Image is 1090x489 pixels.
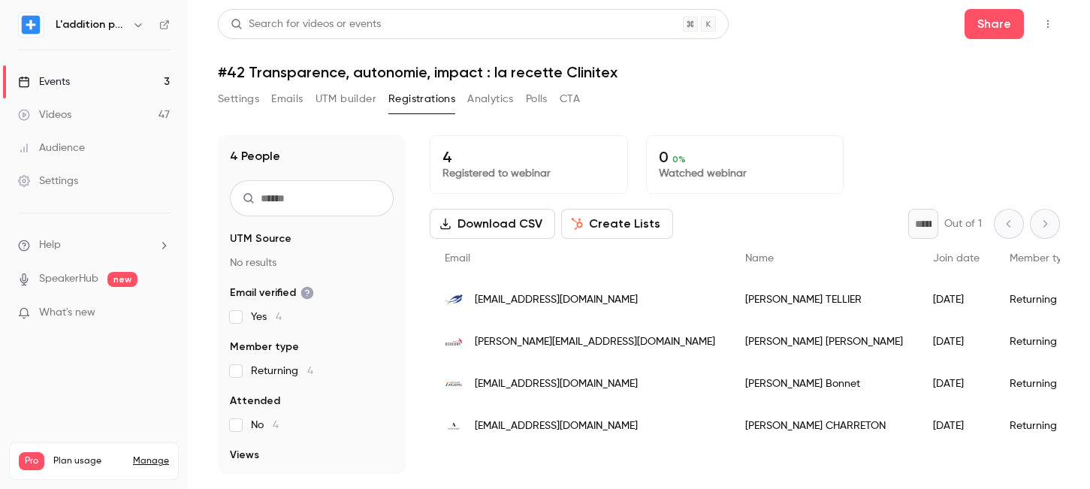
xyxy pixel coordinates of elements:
span: 4 [276,312,282,322]
p: 4 [442,148,615,166]
span: [EMAIL_ADDRESS][DOMAIN_NAME] [475,376,638,392]
div: [DATE] [918,405,995,447]
button: Polls [526,87,548,111]
div: Events [18,74,70,89]
span: Join date [933,253,980,264]
a: SpeakerHub [39,271,98,287]
img: ecocert.com [445,333,463,351]
span: [EMAIL_ADDRESS][DOMAIN_NAME] [475,418,638,434]
p: Watched webinar [659,166,832,181]
div: Settings [18,174,78,189]
button: Download CSV [430,209,555,239]
span: Email verified [230,285,314,300]
a: Manage [133,455,169,467]
div: [PERSON_NAME] TELLIER [730,279,918,321]
span: Yes [251,309,282,324]
span: [EMAIL_ADDRESS][DOMAIN_NAME] [475,292,638,308]
p: Registered to webinar [442,166,615,181]
span: What's new [39,305,95,321]
div: [PERSON_NAME] Bonnet [730,363,918,405]
span: Help [39,237,61,253]
img: groupe-atlantic.com [445,375,463,393]
div: Returning [995,321,1089,363]
button: Registrations [388,87,455,111]
div: Search for videos or events [231,17,381,32]
img: adeccogroup.com [445,417,463,435]
button: Share [965,9,1024,39]
div: Videos [18,107,71,122]
span: Attended [230,394,280,409]
img: L'addition par Epsor [19,13,43,37]
span: Pro [19,452,44,470]
div: [DATE] [918,363,995,405]
p: No results [230,255,394,270]
img: lesaffre.com [445,291,463,309]
button: UTM builder [316,87,376,111]
span: Member type [230,340,299,355]
h6: L'addition par Epsor [56,17,126,32]
span: 4 [273,420,279,430]
div: Audience [18,140,85,155]
div: [DATE] [918,321,995,363]
span: 0 % [672,154,686,165]
button: Create Lists [561,209,673,239]
span: Name [745,253,774,264]
span: [PERSON_NAME][EMAIL_ADDRESS][DOMAIN_NAME] [475,334,715,350]
div: Returning [995,405,1089,447]
span: UTM Source [230,231,291,246]
p: Out of 1 [944,216,982,231]
div: [PERSON_NAME] [PERSON_NAME] [730,321,918,363]
div: Returning [995,363,1089,405]
div: [DATE] [918,279,995,321]
span: Member type [1010,253,1074,264]
span: new [107,272,137,287]
button: Emails [271,87,303,111]
span: 4 [307,366,313,376]
button: Analytics [467,87,514,111]
h1: #42 Transparence, autonomie, impact : la recette Clinitex [218,63,1060,81]
span: Returning [251,364,313,379]
h1: 4 People [230,147,280,165]
div: [PERSON_NAME] CHARRETON [730,405,918,447]
div: Returning [995,279,1089,321]
span: Views [230,448,259,463]
span: No [251,418,279,433]
li: help-dropdown-opener [18,237,170,253]
button: CTA [560,87,580,111]
button: Settings [218,87,259,111]
span: Plan usage [53,455,124,467]
p: No results [230,472,394,487]
span: Email [445,253,470,264]
p: 0 [659,148,832,166]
